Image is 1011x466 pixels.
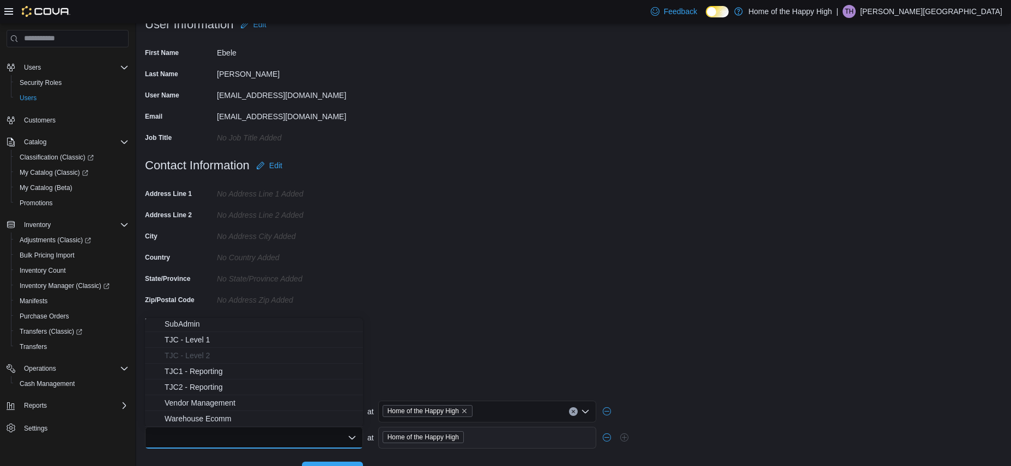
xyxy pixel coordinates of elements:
span: Manifests [15,295,129,308]
span: TH [845,5,853,18]
nav: Complex example [7,50,129,464]
span: Reports [24,401,47,410]
span: Warehouse Ecomm [165,413,356,424]
button: Users [20,61,45,74]
div: No Job Title added [217,129,363,142]
a: Settings [20,422,52,435]
a: Feedback [646,1,701,22]
div: No Address Line 2 added [217,206,363,219]
a: Transfers (Classic) [15,325,87,338]
a: My Catalog (Classic) [11,165,133,180]
div: [PERSON_NAME] [217,65,363,78]
a: Users [15,91,41,105]
span: Bulk Pricing Import [15,249,129,262]
a: My Catalog (Classic) [15,166,93,179]
label: State/Province [145,274,190,283]
button: Customers [2,112,133,128]
div: No Address City added [217,228,363,241]
span: SubAdmin [165,318,356,329]
button: Reports [2,398,133,413]
span: Users [15,91,129,105]
span: Purchase Orders [20,312,69,321]
span: Reports [20,399,129,412]
span: Promotions [15,197,129,210]
span: Vendor Management [165,397,356,408]
button: Open list of options [581,407,590,416]
button: Edit [236,14,271,35]
h3: Contact Information [145,159,250,172]
label: Last Name [145,70,178,78]
input: Dark Mode [706,6,729,17]
span: Transfers (Classic) [20,327,82,336]
span: Inventory [20,218,129,231]
button: Warehouse Ecomm [145,411,363,427]
a: Classification (Classic) [11,150,133,165]
span: Settings [24,424,47,433]
a: Bulk Pricing Import [15,249,79,262]
span: Home of the Happy High [388,406,459,416]
button: Inventory [2,217,133,232]
span: TJC - Level 2 [165,350,356,361]
a: Inventory Count [15,264,70,277]
a: Transfers (Classic) [11,324,133,339]
span: TJC - Level 1 [165,334,356,345]
span: Home of the Happy High [388,432,459,443]
div: [EMAIL_ADDRESS][DOMAIN_NAME] [217,87,363,100]
label: City [145,232,158,241]
button: Catalog [20,136,51,149]
span: Cash Management [15,377,129,390]
button: Vendor Management [145,395,363,411]
label: Address Line 1 [145,189,192,198]
span: Security Roles [15,76,129,89]
button: Transfers [11,339,133,354]
button: Clear input [569,407,578,416]
button: Cash Management [11,376,133,391]
div: No State/Province Added [217,270,363,283]
span: Transfers (Classic) [15,325,129,338]
span: Users [24,63,41,72]
span: Settings [20,421,129,434]
button: Catalog [2,134,133,150]
label: Job Title [145,133,172,142]
button: Bulk Pricing Import [11,248,133,263]
span: Security Roles [20,78,62,87]
p: [PERSON_NAME][GEOGRAPHIC_DATA] [860,5,1002,18]
button: Close list of options [348,433,356,442]
span: Home of the Happy High [383,431,464,443]
div: at [145,427,1002,449]
span: Inventory Manager (Classic) [15,279,129,292]
span: My Catalog (Beta) [15,181,129,194]
span: Transfers [15,340,129,353]
img: Cova [22,6,70,17]
button: TJC1 - Reporting [145,364,363,379]
span: Users [20,94,37,102]
span: My Catalog (Beta) [20,183,72,192]
span: Inventory Manager (Classic) [20,281,110,290]
div: Thane Hamborg [843,5,856,18]
span: Edit [269,160,282,171]
div: No Address Zip added [217,291,363,304]
h3: User Information [145,18,234,31]
p: Home of the Happy High [748,5,832,18]
a: My Catalog (Beta) [15,181,77,194]
a: Adjustments (Classic) [11,232,133,248]
label: First Name [145,48,179,57]
a: Inventory Manager (Classic) [11,278,133,293]
button: TJC - Level 1 [145,332,363,348]
span: TJC1 - Reporting [165,366,356,377]
label: Country [145,253,170,262]
a: Customers [20,114,60,127]
button: TJC2 - Reporting [145,379,363,395]
span: Dark Mode [706,17,706,18]
button: Inventory [20,218,55,231]
button: Remove Home of the Happy High from selection in this group [461,408,468,414]
a: Classification (Classic) [15,151,98,164]
span: Operations [20,362,129,375]
span: Classification (Classic) [15,151,129,164]
button: SubAdmin [145,316,363,332]
span: My Catalog (Classic) [15,166,129,179]
button: Settings [2,420,133,436]
span: Catalog [20,136,129,149]
span: Adjustments (Classic) [20,236,91,244]
span: Inventory Count [20,266,66,275]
